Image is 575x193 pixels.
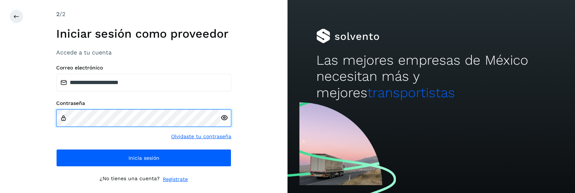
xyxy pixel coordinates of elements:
[56,49,231,56] h3: Accede a tu cuenta
[56,27,231,41] h1: Iniciar sesión como proveedor
[100,175,160,183] p: ¿No tienes una cuenta?
[128,155,159,160] span: Inicia sesión
[56,149,231,167] button: Inicia sesión
[56,65,231,71] label: Correo electrónico
[316,52,546,101] h2: Las mejores empresas de México necesitan más y mejores
[171,133,231,140] a: Olvidaste tu contraseña
[163,175,188,183] a: Regístrate
[367,85,455,101] span: transportistas
[56,100,231,106] label: Contraseña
